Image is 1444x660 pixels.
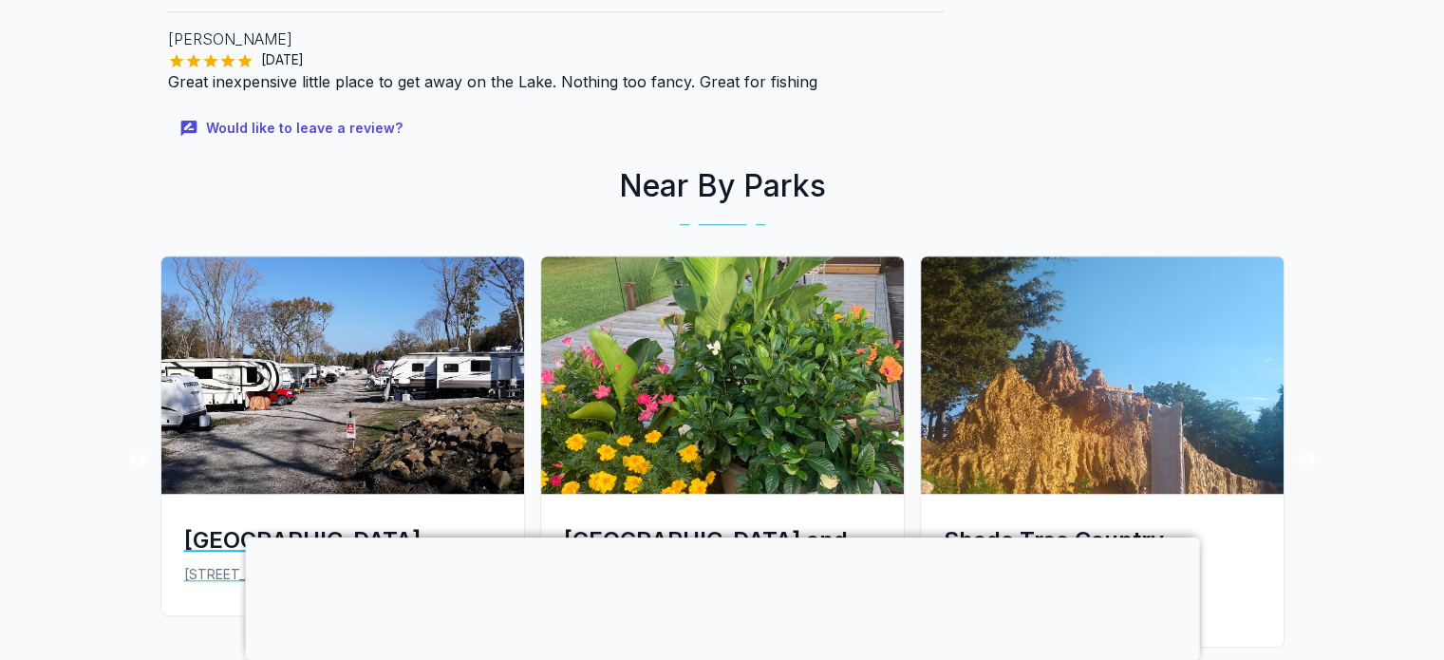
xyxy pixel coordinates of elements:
span: [DATE] [253,50,311,69]
h2: Near By Parks [153,163,1292,209]
img: Rocky Point RV Park and Marina [541,256,904,494]
div: Shade Tree Country [GEOGRAPHIC_DATA] [944,524,1261,587]
a: Forest RV Park[GEOGRAPHIC_DATA][STREET_ADDRESS] [153,255,533,631]
p: [STREET_ADDRESS] [184,564,501,585]
p: Great inexpensive little place to get away on the Lake. Nothing too fancy. Great for fishing [168,70,945,93]
div: [GEOGRAPHIC_DATA] and [GEOGRAPHIC_DATA] [564,524,881,587]
button: Would like to leave a review? [168,108,418,149]
img: Forest RV Park [161,256,524,494]
img: Shade Tree Country RV Park [921,256,1284,494]
button: Previous [129,450,148,469]
div: [GEOGRAPHIC_DATA] [184,524,501,556]
button: Next [1297,450,1316,469]
iframe: Advertisement [245,537,1199,655]
p: [PERSON_NAME] [168,28,945,50]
